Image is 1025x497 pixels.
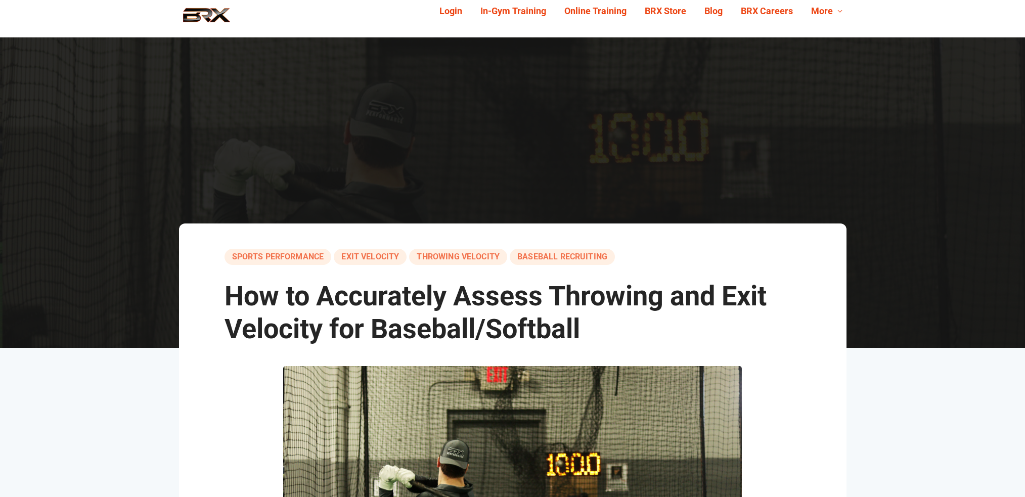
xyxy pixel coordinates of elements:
a: Online Training [555,4,636,19]
a: BRX Careers [732,4,802,19]
a: Throwing Velocity [409,249,507,265]
a: BRX Store [636,4,695,19]
a: sports performance [225,249,332,265]
span: How to Accurately Assess Throwing and Exit Velocity for Baseball/Softball [225,280,767,345]
img: BRX Performance [173,8,240,30]
a: In-Gym Training [471,4,555,19]
a: Exit Velocity [334,249,407,265]
div: , , , [225,249,801,265]
div: Navigation Menu [423,4,852,19]
a: Login [430,4,471,19]
a: More [802,4,852,19]
a: Blog [695,4,732,19]
a: Baseball Recruiting [510,249,615,265]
